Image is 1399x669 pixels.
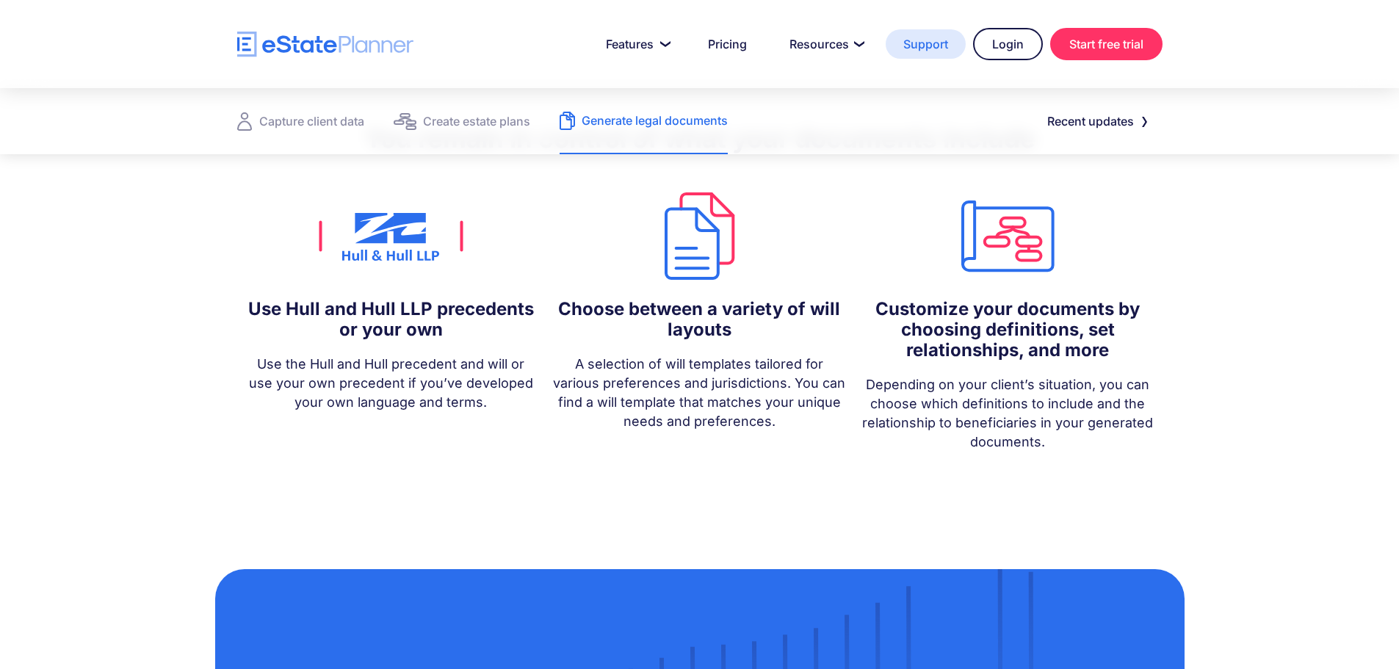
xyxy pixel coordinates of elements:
[245,355,538,412] p: Use the Hull and Hull precedent and will or use your own precedent if you’ve developed your own l...
[560,88,728,154] a: Generate legal documents
[973,28,1043,60] a: Login
[237,88,364,154] a: Capture client data
[1047,111,1134,131] div: Recent updates
[245,299,538,340] h5: Use Hull and Hull LLP precedents or your own
[690,29,764,59] a: Pricing
[552,355,846,431] p: A selection of will templates tailored for various preferences and jurisdictions. You can find a ...
[1050,28,1163,60] a: Start free trial
[772,29,878,59] a: Resources
[588,29,683,59] a: Features
[423,111,530,131] div: Create estate plans
[552,299,846,340] h5: Choose between a variety of will layouts
[861,299,1154,361] h5: Customize your documents by choosing definitions, set relationships, and more
[237,32,413,57] a: home
[394,88,530,154] a: Create estate plans
[1030,106,1163,136] a: Recent updates
[861,375,1154,452] p: Depending on your client’s situation, you can choose which definitions to include and the relatio...
[582,110,728,131] div: Generate legal documents
[886,29,966,59] a: Support
[259,111,364,131] div: Capture client data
